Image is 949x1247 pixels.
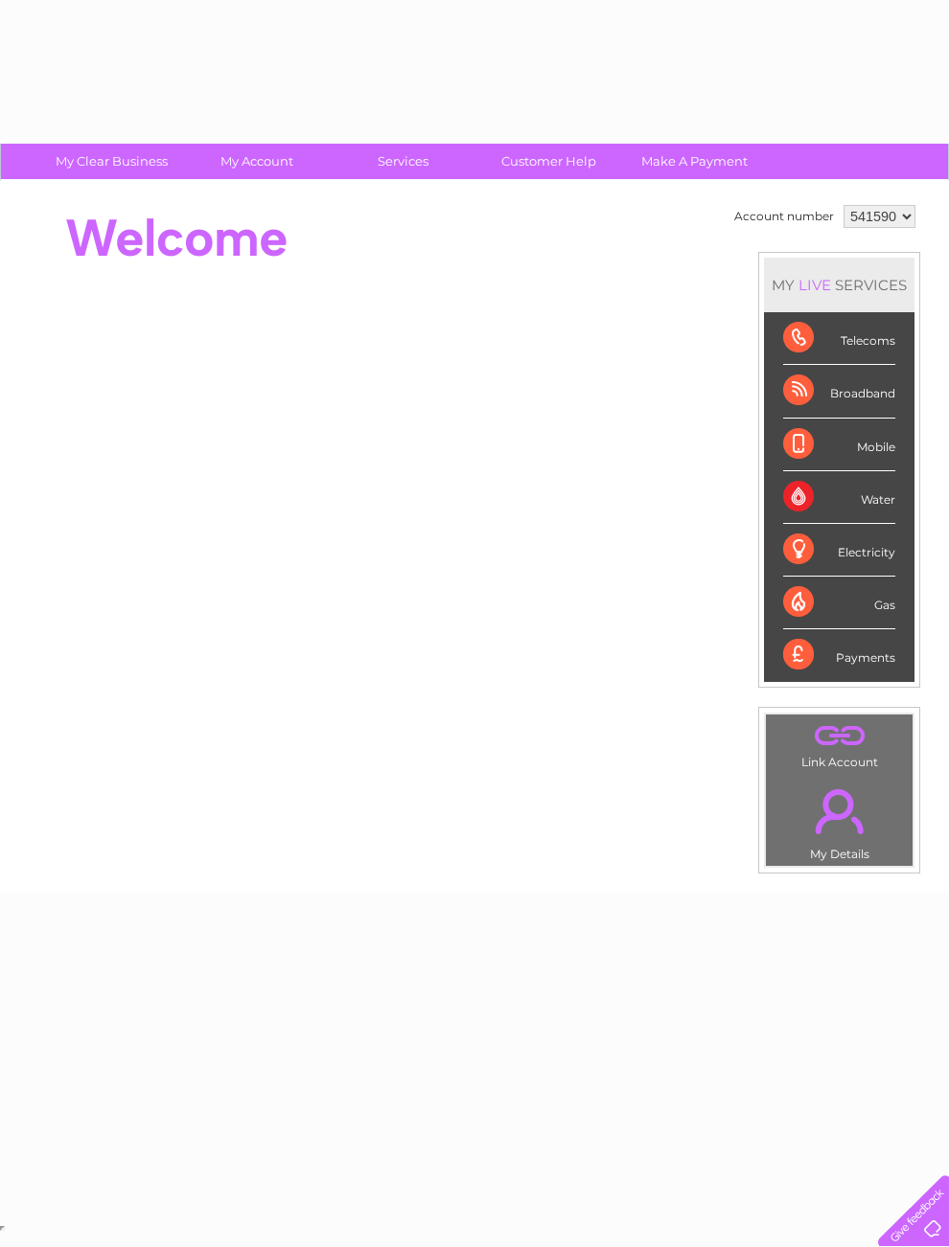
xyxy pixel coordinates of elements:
[771,719,908,753] a: .
[795,276,835,294] div: LIVE
[764,258,914,312] div: MY SERVICES
[783,365,895,418] div: Broadband
[783,524,895,577] div: Electricity
[729,200,839,233] td: Account number
[615,144,774,179] a: Make A Payment
[33,144,191,179] a: My Clear Business
[324,144,482,179] a: Services
[765,773,914,867] td: My Details
[783,471,895,524] div: Water
[783,577,895,629] div: Gas
[783,629,895,681] div: Payments
[470,144,628,179] a: Customer Help
[178,144,336,179] a: My Account
[771,778,908,845] a: .
[765,714,914,774] td: Link Account
[783,312,895,365] div: Telecoms
[783,419,895,471] div: Mobile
